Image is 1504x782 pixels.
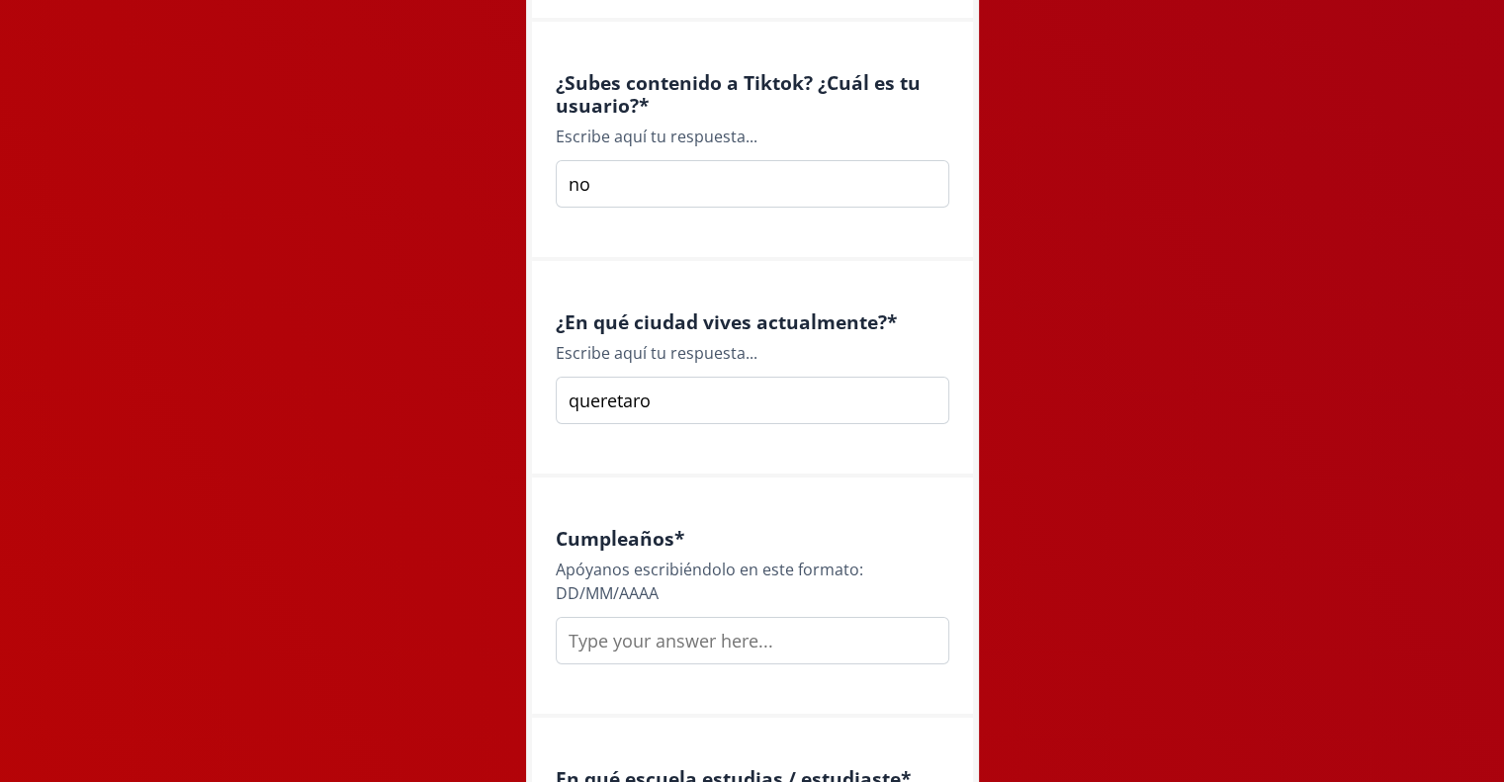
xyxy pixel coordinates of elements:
[556,71,949,117] h4: ¿Subes contenido a Tiktok? ¿Cuál es tu usuario? *
[556,377,949,424] input: Type your answer here...
[556,341,949,365] div: Escribe aquí tu respuesta...
[556,160,949,208] input: Type your answer here...
[556,617,949,664] input: Type your answer here...
[556,310,949,333] h4: ¿En qué ciudad vives actualmente? *
[556,125,949,148] div: Escribe aquí tu respuesta...
[556,558,949,605] div: Apóyanos escribiéndolo en este formato: DD/MM/AAAA
[556,527,949,550] h4: Cumpleaños *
